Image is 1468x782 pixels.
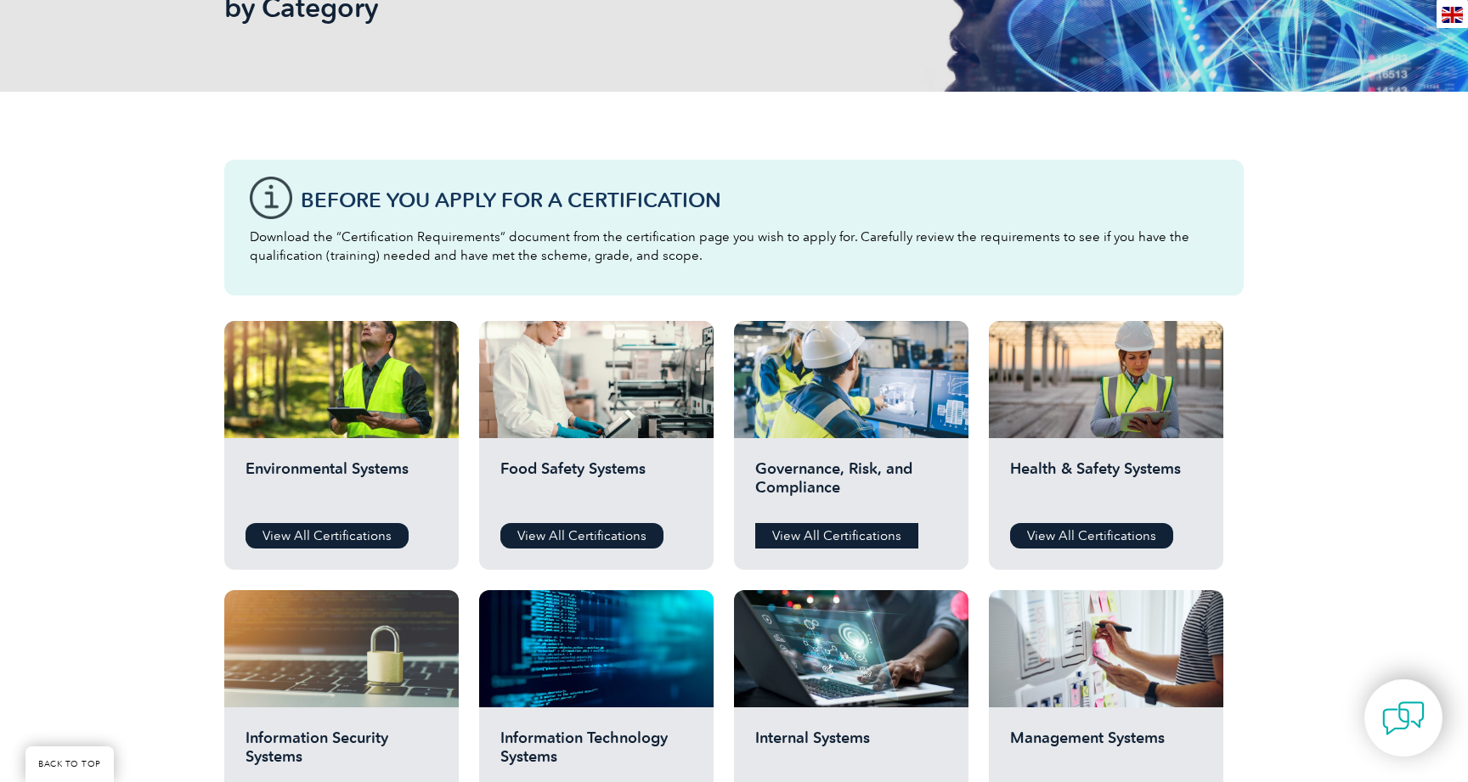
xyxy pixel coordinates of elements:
[755,523,918,549] a: View All Certifications
[1010,729,1202,779] h2: Management Systems
[755,729,947,779] h2: Internal Systems
[1442,7,1463,23] img: en
[25,746,114,782] a: BACK TO TOP
[1382,697,1425,740] img: contact-chat.png
[500,459,692,510] h2: Food Safety Systems
[500,729,692,779] h2: Information Technology Systems
[1010,523,1173,549] a: View All Certifications
[755,459,947,510] h2: Governance, Risk, and Compliance
[301,189,1218,211] h3: Before You Apply For a Certification
[500,523,663,549] a: View All Certifications
[246,729,438,779] h2: Information Security Systems
[250,228,1218,265] p: Download the “Certification Requirements” document from the certification page you wish to apply ...
[1010,459,1202,510] h2: Health & Safety Systems
[246,523,409,549] a: View All Certifications
[246,459,438,510] h2: Environmental Systems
